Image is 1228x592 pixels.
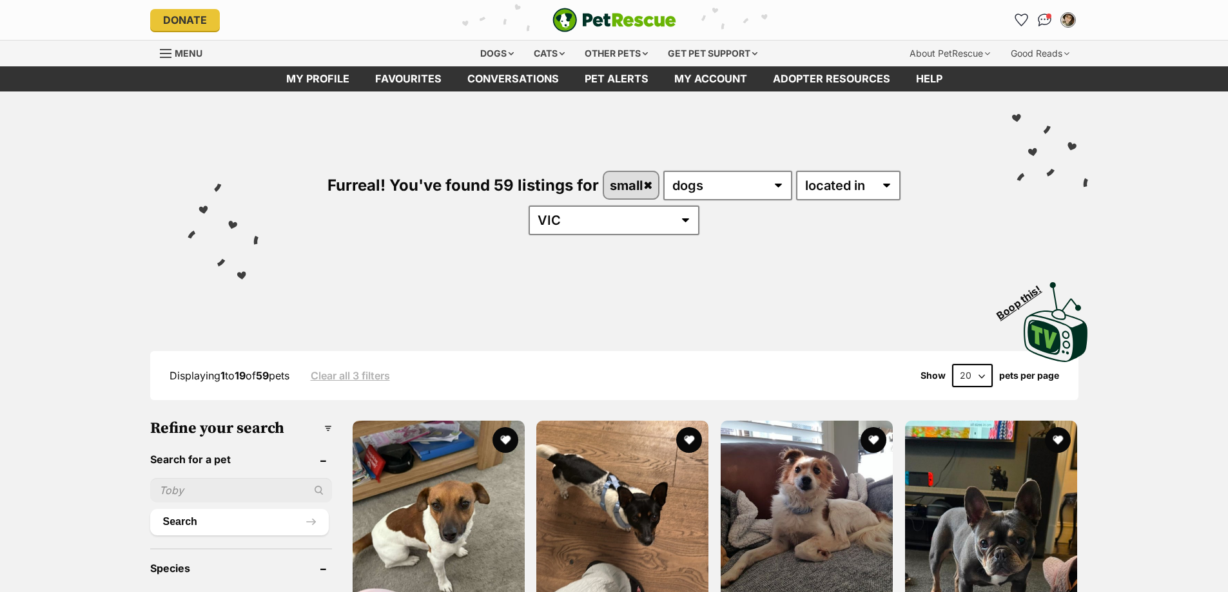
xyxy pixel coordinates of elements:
[1024,271,1088,365] a: Boop this!
[150,478,332,502] input: Toby
[552,8,676,32] img: logo-e224e6f780fb5917bec1dbf3a21bbac754714ae5b6737aabdf751b685950b380.svg
[1035,10,1055,30] a: Conversations
[471,41,523,66] div: Dogs
[572,66,661,91] a: Pet alerts
[150,9,220,31] a: Donate
[999,370,1059,381] label: pets per page
[525,41,574,66] div: Cats
[901,41,999,66] div: About PetRescue
[676,427,702,453] button: favourite
[170,369,289,382] span: Displaying to of pets
[220,369,225,382] strong: 1
[994,275,1053,321] span: Boop this!
[903,66,955,91] a: Help
[1062,14,1075,26] img: Claire Parry profile pic
[175,48,202,59] span: Menu
[150,509,329,535] button: Search
[1002,41,1078,66] div: Good Reads
[311,370,390,381] a: Clear all 3 filters
[150,419,332,437] h3: Refine your search
[492,427,518,453] button: favourite
[1045,427,1071,453] button: favourite
[1011,10,1032,30] a: Favourites
[576,41,657,66] div: Other pets
[454,66,572,91] a: conversations
[1038,14,1051,26] img: chat-41dd97257d64d25036548639549fe6c8038ab92f7586957e7f3b1b290dea8141.svg
[160,41,211,64] a: Menu
[150,454,332,465] header: Search for a pet
[273,66,362,91] a: My profile
[760,66,903,91] a: Adopter resources
[1058,10,1078,30] button: My account
[235,369,246,382] strong: 19
[1024,282,1088,362] img: PetRescue TV logo
[659,41,766,66] div: Get pet support
[861,427,886,453] button: favourite
[150,562,332,574] header: Species
[921,370,946,381] span: Show
[552,8,676,32] a: PetRescue
[327,176,599,195] span: Furreal! You've found 59 listings for
[362,66,454,91] a: Favourites
[604,172,659,198] a: small
[661,66,760,91] a: My account
[1011,10,1078,30] ul: Account quick links
[256,369,269,382] strong: 59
